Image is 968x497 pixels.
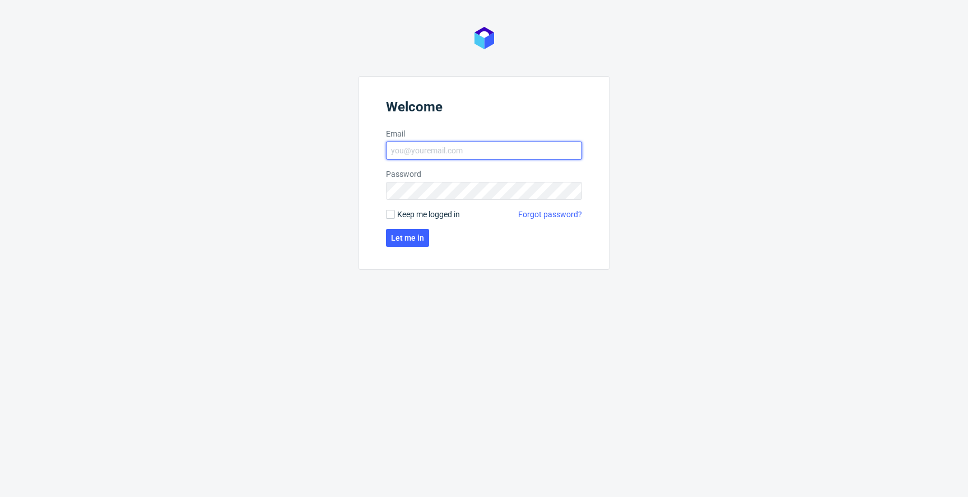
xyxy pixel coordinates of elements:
header: Welcome [386,99,582,119]
span: Let me in [391,234,424,242]
a: Forgot password? [518,209,582,220]
button: Let me in [386,229,429,247]
label: Email [386,128,582,139]
input: you@youremail.com [386,142,582,160]
span: Keep me logged in [397,209,460,220]
label: Password [386,168,582,180]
